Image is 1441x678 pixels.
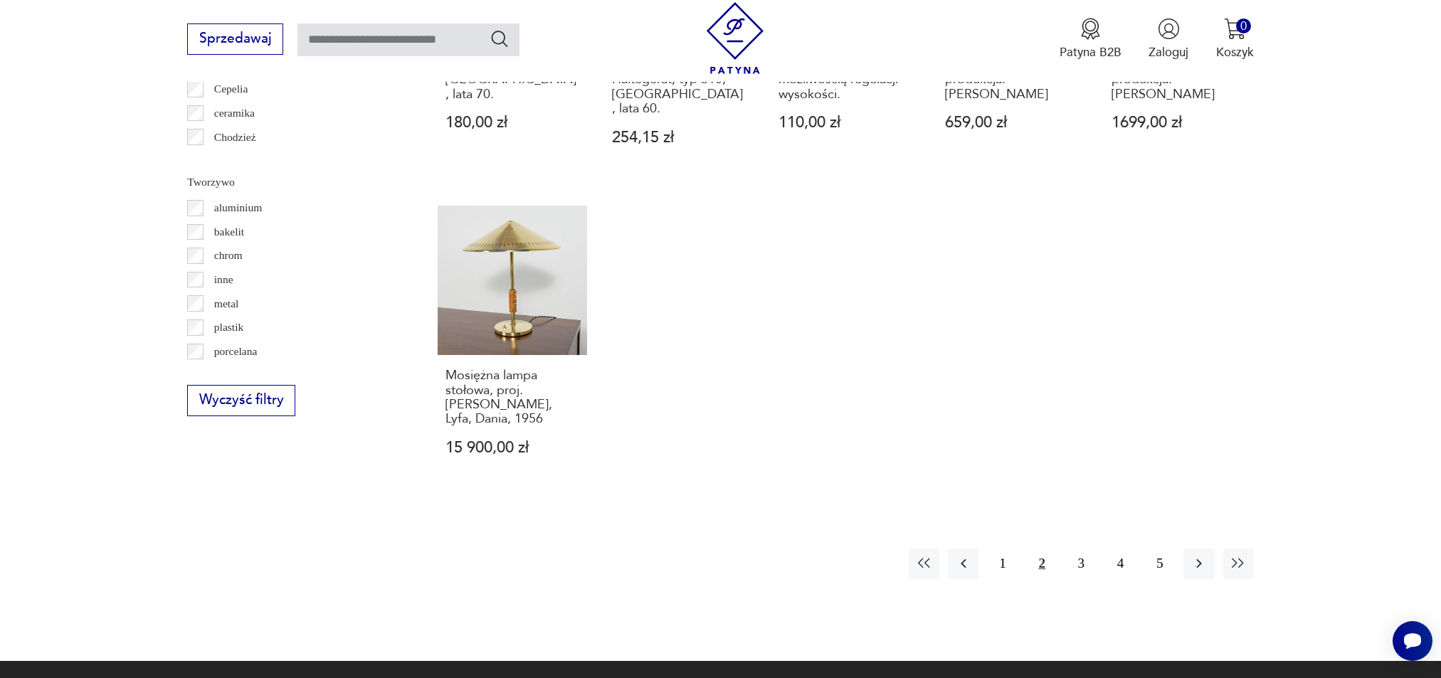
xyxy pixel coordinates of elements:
p: inne [214,270,233,289]
p: Patyna B2B [1060,44,1121,60]
p: Cepelia [214,80,248,98]
p: plastik [214,318,244,337]
p: ceramika [214,104,255,122]
iframe: Smartsupp widget button [1393,621,1432,661]
p: aluminium [214,198,263,217]
p: Chodzież [214,128,256,147]
button: 5 [1144,549,1175,579]
h3: Lampa biurkowa firmy Veneta Lumi, [GEOGRAPHIC_DATA], lata 70. [445,43,580,102]
p: chrom [214,246,243,265]
p: 180,00 zł [445,115,580,130]
h3: Lampa biurkowa, [GEOGRAPHIC_DATA] Haltegerät, typ 510, [GEOGRAPHIC_DATA], lata 60. [612,43,746,116]
button: 4 [1105,549,1136,579]
img: Ikonka użytkownika [1158,18,1180,40]
button: 2 [1027,549,1057,579]
button: 0Koszyk [1216,18,1254,60]
div: 0 [1236,18,1251,33]
img: Ikona koszyka [1224,18,1246,40]
h3: Lampa naftowa, duński design, lata 50., produkcja: [PERSON_NAME] [945,43,1080,102]
h3: Lampa biurkowa, włoski design, lata 70., produkcja: [PERSON_NAME] [1112,43,1246,102]
p: metal [214,295,239,313]
button: 3 [1066,549,1097,579]
button: Sprzedawaj [187,23,283,55]
button: 1 [987,549,1018,579]
h3: Kremowa lampka biurkowa z lat 80. z możliwością regulacji wysokości. [778,43,913,102]
p: porcelit [214,366,248,384]
p: 1699,00 zł [1112,115,1246,130]
button: Szukaj [490,28,510,49]
button: Zaloguj [1149,18,1188,60]
p: bakelit [214,223,244,241]
p: Tworzywo [187,173,396,191]
p: 15 900,00 zł [445,440,580,455]
p: Koszyk [1216,44,1254,60]
a: Ikona medaluPatyna B2B [1060,18,1121,60]
button: Patyna B2B [1060,18,1121,60]
a: Mosiężna lampa stołowa, proj. Bent Karlby, Lyfa, Dania, 1956Mosiężna lampa stołowa, proj. [PERSON... [438,206,587,489]
p: Zaloguj [1149,44,1188,60]
p: 659,00 zł [945,115,1080,130]
p: Ćmielów [214,152,255,170]
p: 254,15 zł [612,130,746,145]
a: Sprzedawaj [187,34,283,46]
img: Ikona medalu [1080,18,1102,40]
p: 110,00 zł [778,115,913,130]
h3: Mosiężna lampa stołowa, proj. [PERSON_NAME], Lyfa, Dania, 1956 [445,369,580,427]
button: Wyczyść filtry [187,385,295,416]
img: Patyna - sklep z meblami i dekoracjami vintage [700,2,771,74]
p: porcelana [214,342,258,361]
